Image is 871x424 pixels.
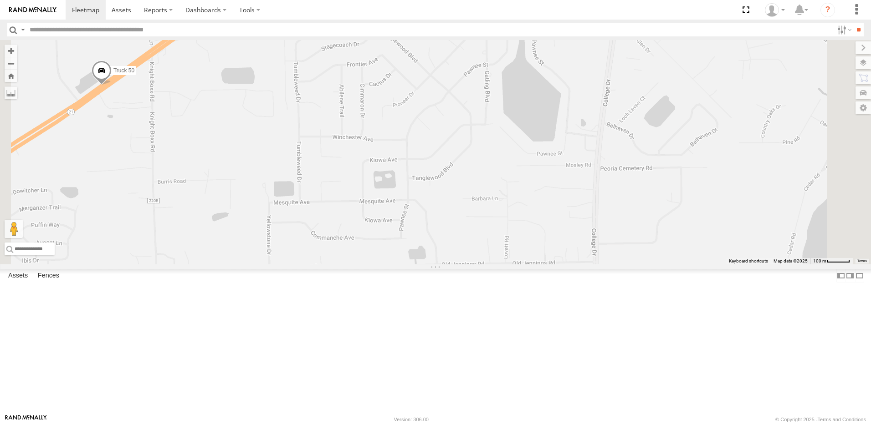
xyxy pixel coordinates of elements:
[5,220,23,238] button: Drag Pegman onto the map to open Street View
[774,258,808,263] span: Map data ©2025
[857,259,867,263] a: Terms
[394,417,429,422] div: Version: 306.00
[775,417,866,422] div: © Copyright 2025 -
[9,7,56,13] img: rand-logo.svg
[33,269,64,282] label: Fences
[810,258,853,264] button: Map Scale: 100 m per 48 pixels
[762,3,788,17] div: Thomas Crowe
[113,67,134,74] span: Truck 50
[834,23,853,36] label: Search Filter Options
[19,23,26,36] label: Search Query
[5,86,17,99] label: Measure
[4,269,32,282] label: Assets
[836,269,845,282] label: Dock Summary Table to the Left
[5,57,17,70] button: Zoom out
[813,258,826,263] span: 100 m
[5,70,17,82] button: Zoom Home
[820,3,835,17] i: ?
[5,415,47,424] a: Visit our Website
[856,101,871,114] label: Map Settings
[5,45,17,57] button: Zoom in
[845,269,855,282] label: Dock Summary Table to the Right
[729,258,768,264] button: Keyboard shortcuts
[855,269,864,282] label: Hide Summary Table
[818,417,866,422] a: Terms and Conditions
